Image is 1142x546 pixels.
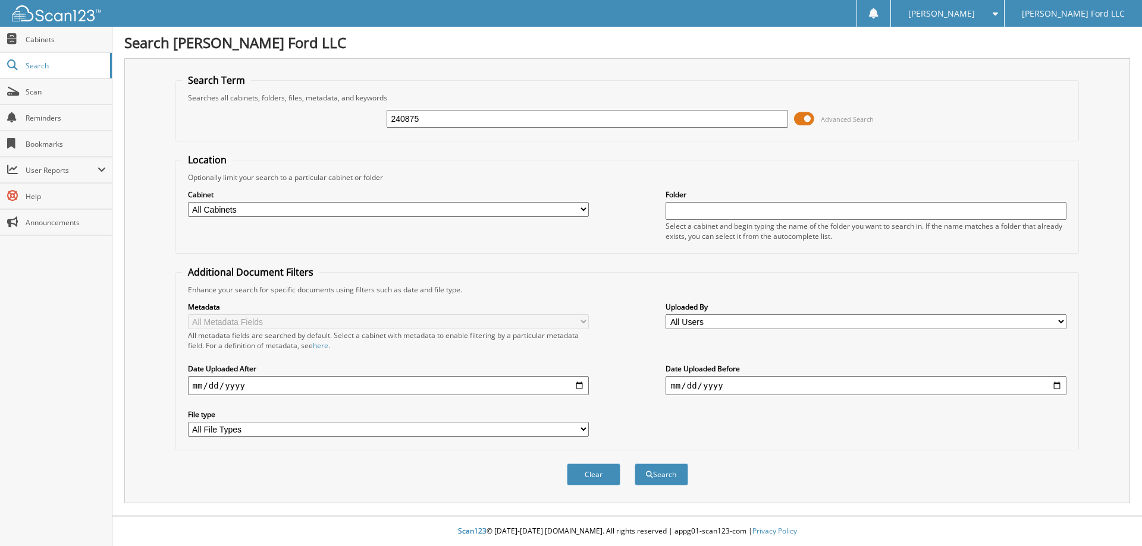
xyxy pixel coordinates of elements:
label: Metadata [188,302,589,312]
input: start [188,376,589,395]
span: Search [26,61,104,71]
h1: Search [PERSON_NAME] Ford LLC [124,33,1130,52]
span: Bookmarks [26,139,106,149]
span: Cabinets [26,34,106,45]
div: Optionally limit your search to a particular cabinet or folder [182,172,1073,182]
span: Reminders [26,113,106,123]
a: here [313,340,328,351]
label: Date Uploaded Before [666,364,1066,374]
input: end [666,376,1066,395]
iframe: Chat Widget [1083,489,1142,546]
legend: Additional Document Filters [182,266,319,279]
span: Scan123 [458,526,487,536]
div: © [DATE]-[DATE] [DOMAIN_NAME]. All rights reserved | appg01-scan123-com | [112,517,1142,546]
span: User Reports [26,165,98,175]
a: Privacy Policy [752,526,797,536]
span: Announcements [26,217,106,228]
span: Scan [26,87,106,97]
div: Select a cabinet and begin typing the name of the folder you want to search in. If the name match... [666,221,1066,241]
span: Help [26,191,106,201]
label: Cabinet [188,190,589,200]
button: Clear [567,463,620,485]
legend: Location [182,153,233,166]
div: Searches all cabinets, folders, files, metadata, and keywords [182,93,1073,103]
span: Advanced Search [821,115,874,124]
span: [PERSON_NAME] Ford LLC [1022,10,1125,17]
label: File type [188,409,589,419]
label: Folder [666,190,1066,200]
button: Search [635,463,688,485]
div: Enhance your search for specific documents using filters such as date and file type. [182,285,1073,295]
img: scan123-logo-white.svg [12,5,101,21]
label: Date Uploaded After [188,364,589,374]
div: All metadata fields are searched by default. Select a cabinet with metadata to enable filtering b... [188,330,589,351]
legend: Search Term [182,74,251,87]
span: [PERSON_NAME] [908,10,975,17]
label: Uploaded By [666,302,1066,312]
